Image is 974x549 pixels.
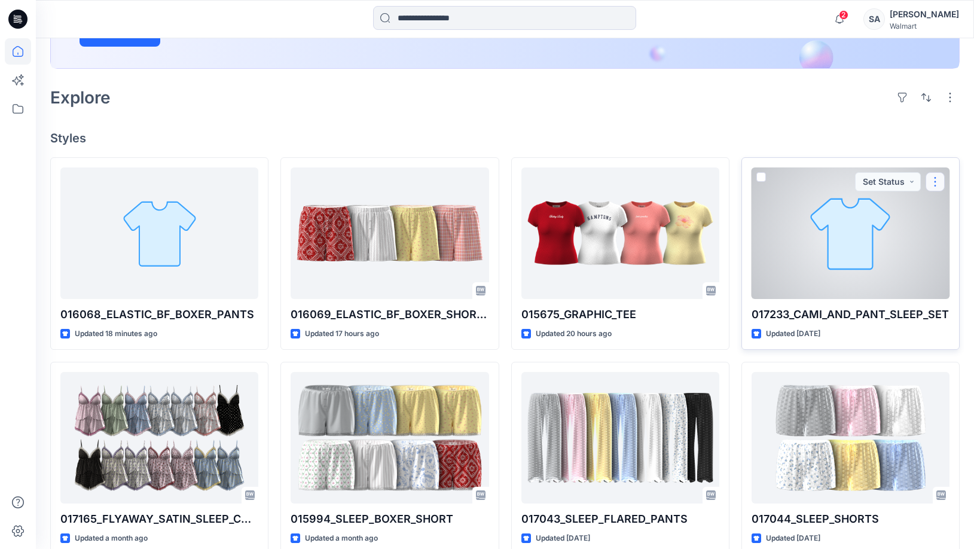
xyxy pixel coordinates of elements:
p: Updated 20 hours ago [536,328,612,340]
span: 2 [839,10,848,20]
a: 017233_CAMI_AND_PANT_SLEEP_SET [752,167,949,299]
p: 016069_ELASTIC_BF_BOXER_SHORTS [291,306,488,323]
p: 015675_GRAPHIC_TEE [521,306,719,323]
p: Updated [DATE] [536,532,590,545]
a: 016068_ELASTIC_BF_BOXER_PANTS [60,167,258,299]
div: SA [863,8,885,30]
a: 016069_ELASTIC_BF_BOXER_SHORTS [291,167,488,299]
p: 017233_CAMI_AND_PANT_SLEEP_SET [752,306,949,323]
p: Updated [DATE] [766,532,820,545]
a: 017044_SLEEP_SHORTS [752,372,949,504]
p: Updated 17 hours ago [305,328,379,340]
p: 016068_ELASTIC_BF_BOXER_PANTS [60,306,258,323]
p: Updated [DATE] [766,328,820,340]
a: 015675_GRAPHIC_TEE [521,167,719,299]
div: Walmart [890,22,959,30]
h2: Explore [50,88,111,107]
p: Updated a month ago [305,532,378,545]
p: 017043_SLEEP_FLARED_PANTS [521,511,719,527]
a: 017043_SLEEP_FLARED_PANTS [521,372,719,504]
h4: Styles [50,131,960,145]
p: 017044_SLEEP_SHORTS [752,511,949,527]
div: [PERSON_NAME] [890,7,959,22]
p: Updated a month ago [75,532,148,545]
a: 015994_SLEEP_BOXER_SHORT [291,372,488,504]
p: Updated 18 minutes ago [75,328,157,340]
p: 017165_FLYAWAY_SATIN_SLEEP_CAMI_AND_SHORT_SET [60,511,258,527]
a: 017165_FLYAWAY_SATIN_SLEEP_CAMI_AND_SHORT_SET [60,372,258,504]
p: 015994_SLEEP_BOXER_SHORT [291,511,488,527]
